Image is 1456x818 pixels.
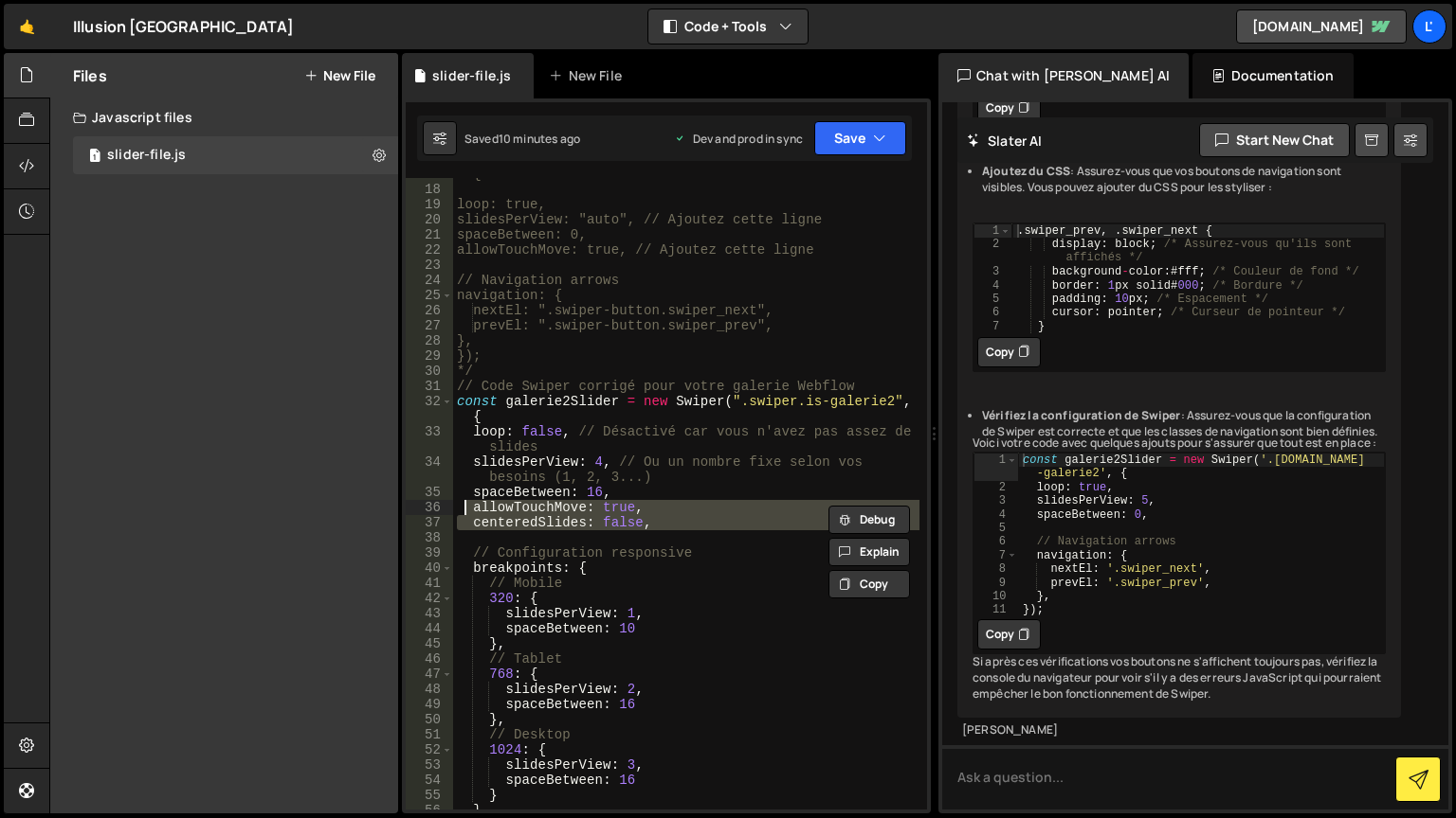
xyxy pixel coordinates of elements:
div: 49 [406,697,453,712]
div: 27 [406,318,453,333]
div: Illusion [GEOGRAPHIC_DATA] [73,15,294,38]
div: [PERSON_NAME] [962,722,1396,738]
div: 28 [406,333,453,348]
button: Copy [977,619,1041,649]
div: 34 [406,454,453,485]
strong: Ajoutez du CSS [982,163,1070,179]
div: 1 [974,224,1011,238]
div: 42 [406,591,453,606]
a: 🤙 [4,4,50,49]
div: 37 [406,515,453,530]
div: slider-file.js [107,147,186,164]
div: 46 [406,651,453,667]
div: 5 [974,522,1018,535]
div: 7 [974,320,1011,333]
div: 33 [406,424,453,454]
div: 25 [406,288,453,303]
div: 51 [406,727,453,742]
div: 8 [974,562,1018,576]
div: 52 [406,742,453,757]
div: 2 [974,480,1018,493]
div: 11 [974,603,1018,616]
div: 2 [974,239,1011,266]
button: Start new chat [1199,123,1350,157]
div: 47 [406,667,453,682]
div: 4 [974,279,1011,293]
div: 10 minutes ago [499,131,580,147]
div: 40 [406,560,453,576]
div: Javascript files [50,98,398,136]
span: 1 [89,150,100,165]
button: Save [814,121,906,155]
div: New File [549,66,628,85]
div: 20 [406,212,453,227]
a: [DOMAIN_NAME] [1236,9,1407,44]
div: 22 [406,242,453,258]
div: 10 [974,590,1018,603]
div: 29 [406,348,453,364]
div: 56 [406,803,453,818]
div: 26 [406,303,453,318]
li: : Assurez-vous que vos boutons de navigation sont visibles. Vous pouvez ajouter du CSS pour les s... [982,164,1386,196]
button: Copy [977,337,1041,367]
div: 32 [406,394,453,424]
div: 3 [974,494,1018,507]
div: 3 [974,266,1011,279]
button: Copy [977,93,1041,123]
div: 50 [406,712,453,727]
button: Code + Tools [648,9,808,44]
div: 9 [974,576,1018,589]
div: 35 [406,485,453,500]
h2: Files [73,65,107,86]
button: Copy [828,570,910,598]
div: 48 [406,682,453,697]
div: 4 [974,507,1018,521]
div: 44 [406,621,453,636]
div: Saved [464,131,580,147]
li: : Assurez-vous que la configuration de Swiper est correcte et que les classes de navigation sont ... [982,408,1386,440]
div: 55 [406,788,453,803]
div: 16569/45286.js [73,136,398,174]
div: 53 [406,757,453,773]
div: 30 [406,364,453,379]
button: New File [304,68,375,83]
div: 54 [406,773,453,788]
div: 43 [406,606,453,621]
div: Chat with [PERSON_NAME] AI [938,53,1189,98]
div: Dev and prod in sync [674,131,803,147]
div: 21 [406,227,453,242]
div: 45 [406,636,453,651]
div: 38 [406,530,453,545]
div: 19 [406,197,453,212]
button: Explain [828,538,910,566]
a: L' [1412,9,1447,44]
div: slider-file.js [432,66,511,85]
div: 6 [974,307,1011,320]
div: 18 [406,182,453,197]
div: Documentation [1192,53,1353,98]
div: 23 [406,258,453,273]
h2: Slater AI [967,132,1043,150]
div: 41 [406,576,453,591]
div: 24 [406,273,453,288]
div: 5 [974,293,1011,306]
div: 1 [974,453,1018,481]
div: 7 [974,548,1018,561]
div: 39 [406,545,453,560]
div: 31 [406,379,453,394]
strong: Vérifiez la configuration de Swiper [982,407,1181,423]
div: 6 [974,535,1018,548]
div: 36 [406,500,453,515]
button: Debug [828,506,910,534]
